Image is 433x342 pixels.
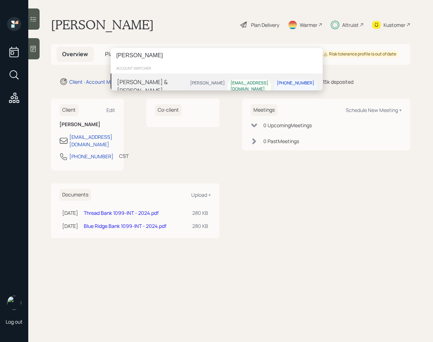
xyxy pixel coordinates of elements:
div: [PERSON_NAME] & [PERSON_NAME] [117,78,187,95]
div: [EMAIL_ADDRESS][DOMAIN_NAME] [230,80,268,92]
input: Type a command or search… [111,48,323,63]
div: [PERSON_NAME] [190,80,225,86]
div: account switcher [111,63,323,73]
div: [PHONE_NUMBER] [277,80,314,86]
